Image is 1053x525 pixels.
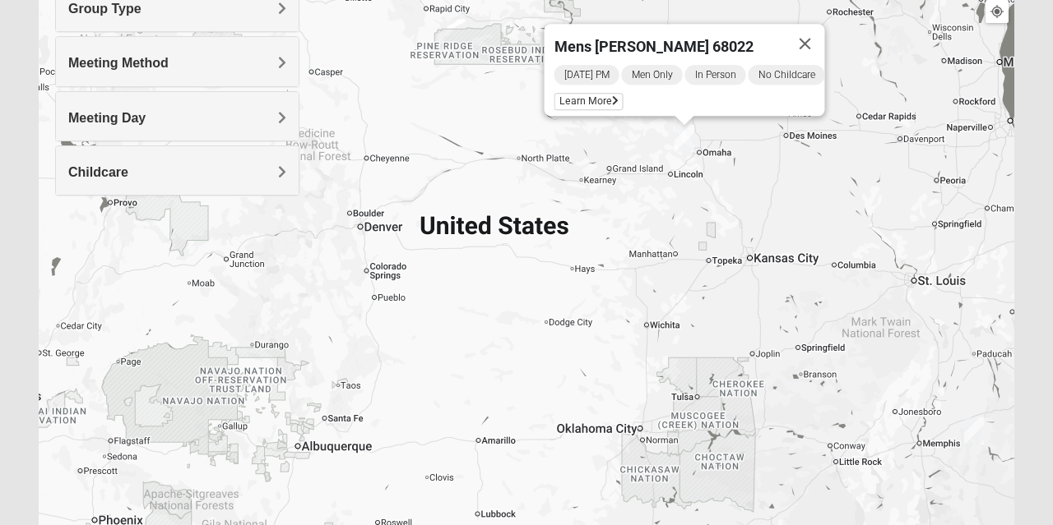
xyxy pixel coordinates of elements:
[554,65,619,85] span: [DATE] PM
[56,37,299,85] div: Meeting Method
[68,111,146,125] span: Meeting Day
[554,38,754,55] span: Mens [PERSON_NAME] 68022
[668,118,701,159] div: Mens Hultgren 68022
[68,2,141,16] span: Group Type
[622,65,683,85] span: Men Only
[56,146,299,195] div: Childcare
[749,65,825,85] span: No Childcare
[786,24,825,63] button: Close
[958,411,990,451] div: Mixed Fredrickson/Sorrel 38375
[68,56,169,70] span: Meeting Method
[56,92,299,140] div: Meeting Day
[68,165,128,179] span: Childcare
[554,93,624,110] span: Learn More
[685,65,746,85] span: In Person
